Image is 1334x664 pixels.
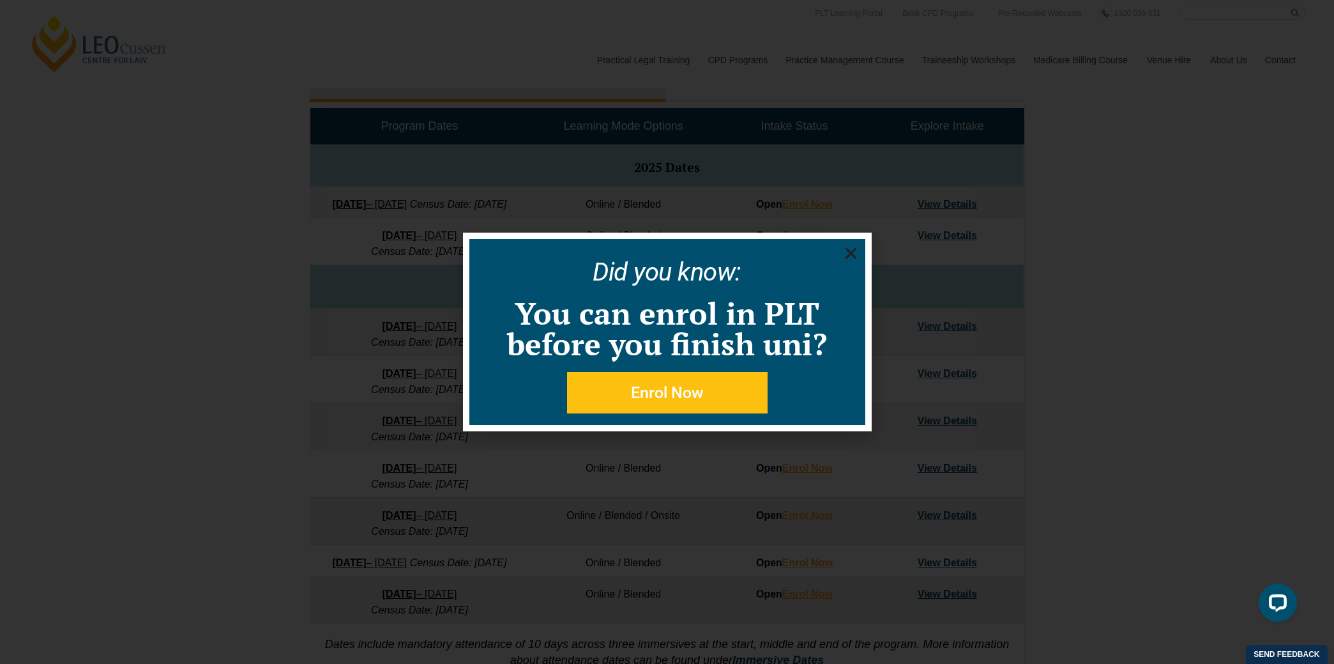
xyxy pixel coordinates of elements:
a: Close [843,245,859,261]
a: You can enrol in PLT before you finish uni? [507,293,827,364]
a: Enrol Now [567,372,768,413]
iframe: LiveChat chat widget [1248,578,1302,632]
span: Enrol Now [631,385,704,401]
a: Did you know: [593,257,741,287]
